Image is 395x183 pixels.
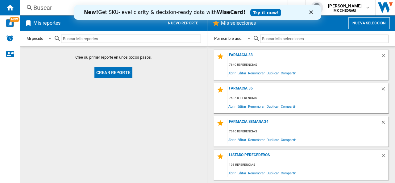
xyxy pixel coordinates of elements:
[266,69,280,77] span: Duplicar
[328,3,362,9] span: [PERSON_NAME]
[380,119,389,128] div: Borrar
[227,94,389,102] div: 7635 referencias
[380,53,389,61] div: Borrar
[27,36,43,41] div: Mi pedido
[311,2,323,14] img: profile.jpg
[380,153,389,161] div: Borrar
[237,169,247,177] span: Editar
[247,69,266,77] span: Renombrar
[214,36,242,41] div: Por nombre asc.
[237,102,247,110] span: Editar
[266,102,280,110] span: Duplicar
[227,102,237,110] span: Abrir
[280,102,297,110] span: Compartir
[227,119,380,128] div: Farmacia Semana 34
[280,135,297,144] span: Compartir
[227,135,237,144] span: Abrir
[94,67,132,78] button: Crear reporte
[6,19,14,27] img: wise-card.svg
[380,86,389,94] div: Borrar
[74,5,321,20] iframe: Intercom live chat banner
[61,35,201,43] input: Buscar Mis reportes
[280,69,297,77] span: Compartir
[32,17,62,29] h2: Mis reportes
[235,6,241,9] div: Cerrar
[247,102,266,110] span: Renombrar
[227,128,389,135] div: 7616 referencias
[280,169,297,177] span: Compartir
[227,161,389,169] div: 108 referencias
[247,169,266,177] span: Renombrar
[227,153,380,161] div: Listado Perecederos
[266,169,280,177] span: Duplicar
[227,69,237,77] span: Abrir
[247,135,266,144] span: Renombrar
[227,86,380,94] div: farmacia 35
[237,135,247,144] span: Editar
[75,55,152,60] span: Cree su primer reporte en unos pocos pasos.
[10,17,19,22] span: NEW
[227,61,389,69] div: 7640 referencias
[220,17,257,29] h2: Mis selecciones
[6,35,14,42] img: alerts-logo.svg
[334,9,356,13] b: MX CHEDRAUI
[33,3,272,12] div: Buscar
[227,53,380,61] div: Farmacia 33
[266,135,280,144] span: Duplicar
[260,35,389,43] input: Buscar Mis selecciones
[227,169,237,177] span: Abrir
[348,17,390,29] button: Nueva selección
[237,69,247,77] span: Editar
[164,17,202,29] button: Nuevo reporte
